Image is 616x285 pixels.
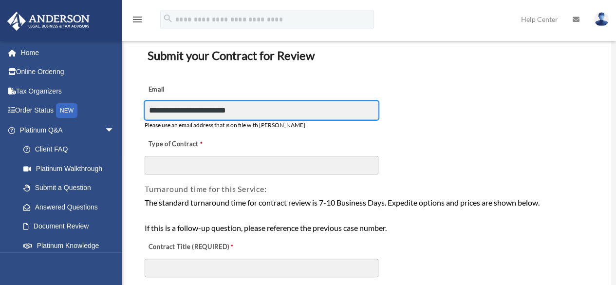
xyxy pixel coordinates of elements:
[145,241,242,254] label: Contract Title (REQUIRED)
[144,45,592,66] h3: Submit your Contract for Review
[14,178,129,198] a: Submit a Question
[145,137,242,151] label: Type of Contract
[7,101,129,121] a: Order StatusNEW
[7,62,129,82] a: Online Ordering
[145,196,591,234] div: The standard turnaround time for contract review is 7-10 Business Days. Expedite options and pric...
[14,217,124,236] a: Document Review
[145,184,266,193] span: Turnaround time for this Service:
[163,13,173,24] i: search
[14,197,129,217] a: Answered Questions
[145,83,242,96] label: Email
[56,103,77,118] div: NEW
[145,121,305,129] span: Please use an email address that is on file with [PERSON_NAME]
[105,120,124,140] span: arrow_drop_down
[4,12,93,31] img: Anderson Advisors Platinum Portal
[7,120,129,140] a: Platinum Q&Aarrow_drop_down
[14,140,129,159] a: Client FAQ
[7,81,129,101] a: Tax Organizers
[131,14,143,25] i: menu
[131,17,143,25] a: menu
[14,159,129,178] a: Platinum Walkthrough
[7,43,129,62] a: Home
[14,236,129,267] a: Platinum Knowledge Room
[594,12,609,26] img: User Pic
